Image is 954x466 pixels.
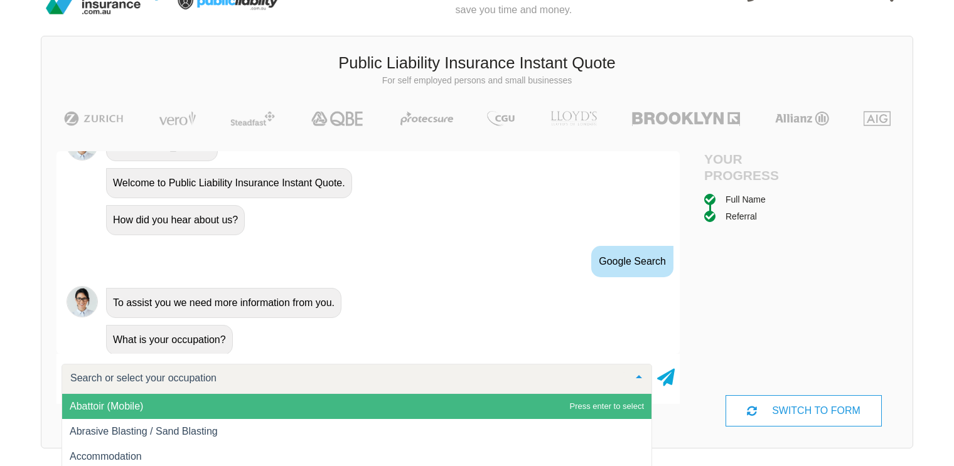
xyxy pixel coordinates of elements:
[58,111,129,126] img: Zurich | Public Liability Insurance
[726,193,766,206] div: Full Name
[704,151,804,183] h4: Your Progress
[70,426,218,437] span: Abrasive Blasting / Sand Blasting
[627,111,744,126] img: Brooklyn | Public Liability Insurance
[51,52,903,75] h3: Public Liability Insurance Instant Quote
[591,246,673,277] div: Google Search
[769,111,835,126] img: Allianz | Public Liability Insurance
[106,205,245,235] div: How did you hear about us?
[726,395,881,426] div: SWITCH TO FORM
[859,111,896,126] img: AIG | Public Liability Insurance
[70,451,142,462] span: Accommodation
[70,401,143,411] span: Abattoir (Mobile)
[726,209,757,223] div: Referral
[106,325,233,355] div: What is your occupation?
[67,286,98,317] img: Chatbot | PLI
[51,75,903,87] p: For self employed persons and small businesses
[482,111,520,126] img: CGU | Public Liability Insurance
[544,111,604,126] img: LLOYD's | Public Liability Insurance
[395,111,459,126] img: Protecsure | Public Liability Insurance
[225,111,281,126] img: Steadfast | Public Liability Insurance
[106,288,341,318] div: To assist you we need more information from you.
[304,111,372,126] img: QBE | Public Liability Insurance
[67,372,626,384] input: Search or select your occupation
[153,111,201,126] img: Vero | Public Liability Insurance
[106,168,352,198] div: Welcome to Public Liability Insurance Instant Quote.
